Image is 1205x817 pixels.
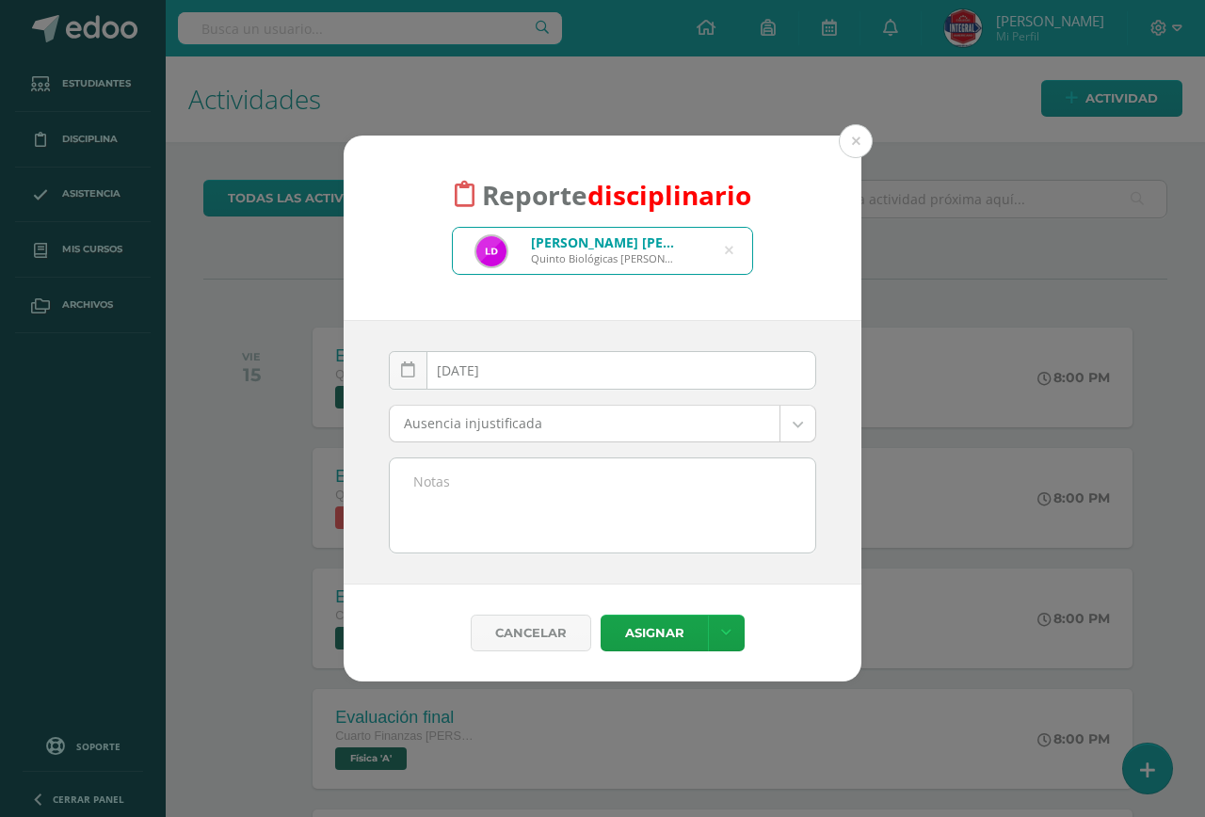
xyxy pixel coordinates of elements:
input: Fecha de ocurrencia [390,352,815,389]
a: Cancelar [471,615,591,651]
span: Reporte [482,176,751,212]
span: Ausencia injustificada [404,406,765,441]
div: Quinto Biológicas [PERSON_NAME]. C.C.L.L. en Ciencias Biológicas 22LAdB01 [531,251,677,265]
input: Busca un estudiante aquí... [453,228,752,274]
a: Ausencia injustificada [390,406,815,441]
img: dccf451691a871d4dec31cbe28dd0c2a.png [476,236,506,266]
font: disciplinario [587,176,751,212]
button: Asignar [601,615,708,651]
div: [PERSON_NAME] [PERSON_NAME] [531,233,677,251]
button: Close (Esc) [839,124,873,158]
